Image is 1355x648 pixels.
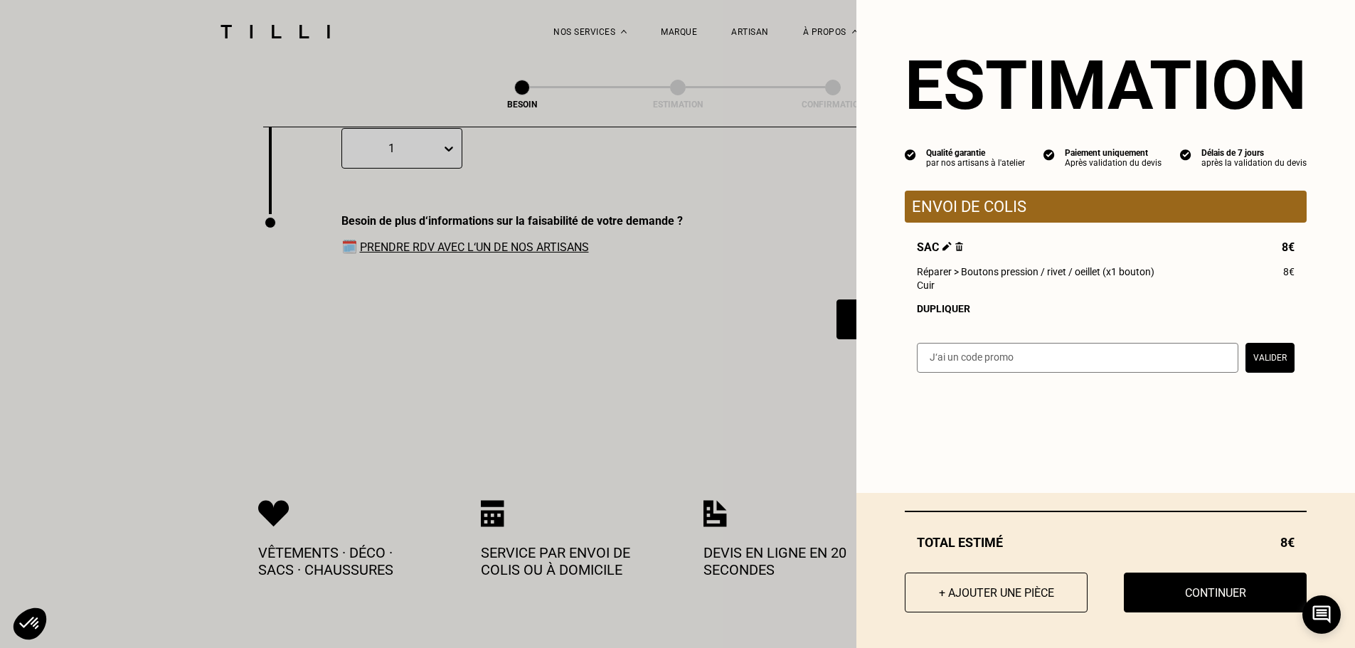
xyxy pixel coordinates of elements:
[942,242,952,251] img: Éditer
[1283,266,1295,277] span: 8€
[912,198,1300,216] p: Envoi de colis
[1180,148,1191,161] img: icon list info
[1245,343,1295,373] button: Valider
[1065,148,1162,158] div: Paiement uniquement
[917,240,963,254] span: Sac
[926,148,1025,158] div: Qualité garantie
[926,158,1025,168] div: par nos artisans à l'atelier
[1282,240,1295,254] span: 8€
[1043,148,1055,161] img: icon list info
[917,280,935,291] span: Cuir
[905,535,1307,550] div: Total estimé
[1065,158,1162,168] div: Après validation du devis
[955,242,963,251] img: Supprimer
[917,303,1295,314] div: Dupliquer
[1280,535,1295,550] span: 8€
[905,148,916,161] img: icon list info
[1201,148,1307,158] div: Délais de 7 jours
[905,46,1307,125] section: Estimation
[1124,573,1307,612] button: Continuer
[917,266,1154,277] span: Réparer > Boutons pression / rivet / oeillet (x1 bouton)
[905,573,1088,612] button: + Ajouter une pièce
[1201,158,1307,168] div: après la validation du devis
[917,343,1238,373] input: J‘ai un code promo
